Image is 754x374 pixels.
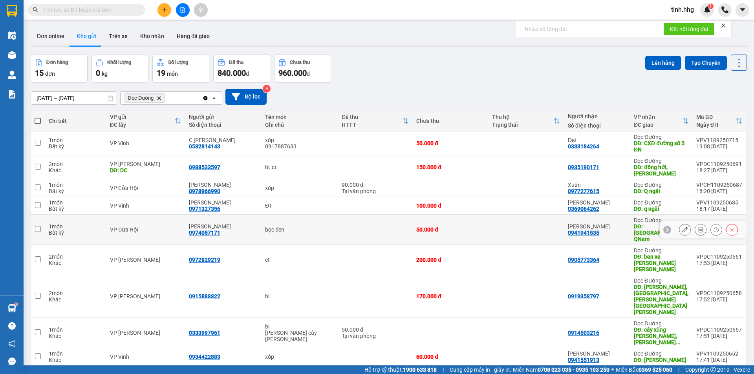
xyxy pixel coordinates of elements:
[110,185,181,191] div: VP Cửa Hội
[568,206,599,212] div: 0369064262
[611,368,614,371] span: ⚪️
[49,167,102,173] div: Khác
[416,226,484,233] div: 50.000 đ
[739,6,746,13] span: caret-down
[450,365,511,374] span: Cung cấp máy in - giấy in:
[634,320,688,327] div: Dọc Đường
[634,327,688,345] div: DĐ: cây xăng phúc lâm, triệu phong quang tri
[198,7,203,13] span: aim
[167,71,178,77] span: món
[49,188,102,194] div: Bất kỳ
[102,27,134,46] button: Trên xe
[568,182,626,188] div: Xuân
[189,257,220,263] div: 0972829219
[696,327,742,333] div: VPDC1109250657
[31,55,88,83] button: Đơn hàng15đơn
[538,367,609,373] strong: 0708 023 035 - 0935 103 250
[678,365,679,374] span: |
[102,71,108,77] span: kg
[218,68,246,78] span: 840.000
[189,330,220,336] div: 0333997961
[634,284,688,315] div: DĐ: đức nhuận, mợ đức, quảng ngãi
[43,5,136,14] input: Tìm tên, số ĐT hoặc mã đơn
[110,167,181,173] div: DĐ: DC
[568,188,599,194] div: 0977277615
[157,68,165,78] span: 19
[189,114,258,120] div: Người gửi
[265,257,334,263] div: ct
[211,95,217,101] svg: open
[568,357,599,363] div: 0941551913
[49,161,102,167] div: 2 món
[416,203,484,209] div: 100.000 đ
[416,140,484,146] div: 50.000 đ
[225,89,267,105] button: Bộ lọc
[265,114,334,120] div: Tên món
[634,277,688,284] div: Dọc Đường
[634,134,688,140] div: Dọc Đường
[568,113,626,119] div: Người nhận
[520,23,657,35] input: Nhập số tổng đài
[128,95,154,101] span: Dọc Đường
[49,333,102,339] div: Khác
[8,71,16,79] img: warehouse-icon
[634,199,688,206] div: Dọc Đường
[189,164,220,170] div: 0988533597
[162,7,167,13] span: plus
[513,365,609,374] span: Miền Nam
[342,327,408,333] div: 50.000 đ
[265,185,334,191] div: xốp
[194,3,208,17] button: aim
[110,114,175,120] div: VP gửi
[202,95,209,101] svg: Clear all
[35,68,44,78] span: 15
[189,122,258,128] div: Số điện thoại
[107,60,131,65] div: Khối lượng
[342,122,402,128] div: HTTT
[110,293,181,299] div: VP [PERSON_NAME]
[265,143,334,150] div: 0917887633
[696,350,742,357] div: VPV1109250652
[338,111,412,131] th: Toggle SortBy
[736,3,749,17] button: caret-down
[696,199,742,206] div: VPV1109250685
[634,254,688,272] div: DĐ: ben xe quang ngai
[110,161,181,167] div: VP [PERSON_NAME]
[189,354,220,360] div: 0934422883
[96,68,100,78] span: 0
[31,27,71,46] button: Đơn online
[8,90,16,99] img: solution-icon
[342,188,408,194] div: Tại văn phòng
[152,55,209,83] button: Số lượng19món
[634,217,688,223] div: Dọc Đường
[49,254,102,260] div: 2 món
[8,304,16,312] img: warehouse-icon
[696,161,742,167] div: VPDC1109250691
[307,71,310,77] span: đ
[189,188,220,194] div: 0978966990
[696,167,742,173] div: 18:27 [DATE]
[45,71,55,77] span: đơn
[229,60,243,65] div: Đã thu
[49,260,102,266] div: Khác
[342,333,408,339] div: Tại văn phòng
[49,357,102,363] div: Khác
[7,5,17,17] img: logo-vxr
[49,118,102,124] div: Chi tiết
[49,350,102,357] div: 1 món
[568,137,626,143] div: Đạt
[630,111,692,131] th: Toggle SortBy
[416,118,484,124] div: Chưa thu
[676,339,681,345] span: ...
[46,60,68,65] div: Đơn hàng
[708,4,714,9] sup: 1
[416,354,484,360] div: 60.000 đ
[49,143,102,150] div: Bất kỳ
[634,350,688,357] div: Dọc Đường
[274,55,331,83] button: Chưa thu960.000đ
[634,122,682,128] div: ĐC giao
[110,140,181,146] div: VP Vinh
[645,56,681,70] button: Lên hàng
[176,3,190,17] button: file-add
